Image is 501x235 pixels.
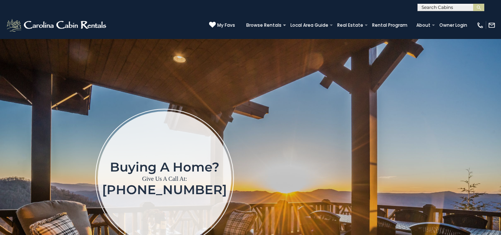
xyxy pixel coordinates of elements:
[436,20,471,30] a: Owner Login
[209,22,235,29] a: My Favs
[6,18,108,33] img: White-1-2.png
[217,22,235,29] span: My Favs
[102,182,227,198] a: [PHONE_NUMBER]
[243,20,285,30] a: Browse Rentals
[102,160,227,174] h1: Buying a home?
[413,20,434,30] a: About
[368,20,411,30] a: Rental Program
[334,20,367,30] a: Real Estate
[476,22,484,29] img: phone-regular-white.png
[287,20,332,30] a: Local Area Guide
[488,22,495,29] img: mail-regular-white.png
[102,174,227,184] p: Give Us A Call At:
